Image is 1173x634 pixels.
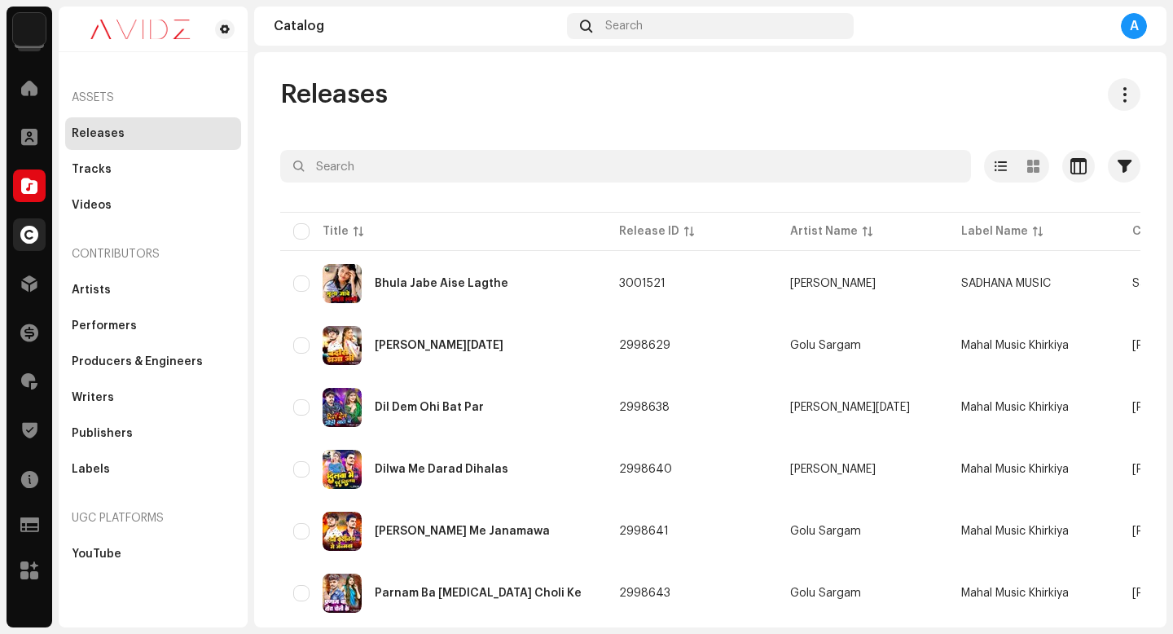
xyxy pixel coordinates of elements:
div: Writers [72,391,114,404]
span: Golu Sargam [790,340,935,351]
div: Artist Name [790,223,858,240]
span: Mahal Music Khirkiya [961,588,1069,599]
span: Mahal Music Khirkiya [961,402,1069,413]
div: Artists [72,284,111,297]
div: Performers [72,319,137,332]
span: Search [605,20,643,33]
div: Bhula Jabe Aise Lagthe [375,278,508,289]
span: Mahal Music Khirkiya [961,340,1069,351]
span: 2998629 [619,340,670,351]
img: 18df368e-6828-4707-b0db-883543e8f63f [323,388,362,427]
span: Upendra Raj [790,464,935,475]
div: Producers & Engineers [72,355,203,368]
img: 416a0d4a-0ab0-44a1-9cc0-5fe2fa47b6dc [323,450,362,489]
re-m-nav-item: Writers [65,381,241,414]
span: Golu Sargam [790,526,935,537]
span: SADHANA MUSIC [961,278,1051,289]
div: Golu Sargam [790,526,861,537]
img: 35123082-5850-42e2-9b5e-ce243ee9ce5b [323,326,362,365]
span: 3001521 [619,278,666,289]
img: 5c527483-94a5-446d-8ef6-2d2167002dee [323,574,362,613]
div: Releases [72,127,125,140]
re-m-nav-item: Artists [65,274,241,306]
re-m-nav-item: Tracks [65,153,241,186]
div: Labels [72,463,110,476]
div: Dil Dem Ohi Bat Par [375,402,484,413]
div: Parnam Ba Tora Choli Ke [375,588,582,599]
div: YouTube [72,548,121,561]
re-a-nav-header: Contributors [65,235,241,274]
span: Mahal Music Khirkiya [961,464,1069,475]
div: Title [323,223,349,240]
re-a-nav-header: UGC Platforms [65,499,241,538]
img: 0c631eef-60b6-411a-a233-6856366a70de [72,20,209,39]
input: Search [280,150,971,183]
span: 2998640 [619,464,672,475]
div: Publishers [72,427,133,440]
span: 2998641 [619,526,669,537]
re-m-nav-item: Producers & Engineers [65,346,241,378]
re-m-nav-item: Releases [65,117,241,150]
div: Catalog [274,20,560,33]
div: Videos [72,199,112,212]
div: Label Name [961,223,1028,240]
div: Leni Kushinagar Me Janamawa [375,526,550,537]
div: Release ID [619,223,679,240]
re-m-nav-item: Videos [65,189,241,222]
div: [PERSON_NAME] [790,464,876,475]
div: [PERSON_NAME] [790,278,876,289]
div: [PERSON_NAME][DATE] [790,402,910,413]
img: 10d72f0b-d06a-424f-aeaa-9c9f537e57b6 [13,13,46,46]
div: Tracks [72,163,112,176]
div: Golu Sargam [790,588,861,599]
span: Santosh Kumar Sinha [790,278,935,289]
span: Releases [280,78,388,111]
div: Bardas Raja Ji [375,340,503,351]
span: Mahal Music Khirkiya [961,526,1069,537]
re-m-nav-item: Labels [65,453,241,486]
span: Arpit Raja [790,402,935,413]
re-m-nav-item: Performers [65,310,241,342]
div: Dilwa Me Darad Dihalas [375,464,508,475]
span: 2998643 [619,588,670,599]
span: Golu Sargam [790,588,935,599]
div: Golu Sargam [790,340,861,351]
re-a-nav-header: Assets [65,78,241,117]
img: 7fa71934-bfa0-47b9-96e0-84dcedb9bfb4 [323,264,362,303]
div: A [1121,13,1147,39]
re-m-nav-item: Publishers [65,417,241,450]
img: 5124b270-c0b0-41f6-b535-2696cbf96507 [323,512,362,551]
span: 2998638 [619,402,670,413]
re-m-nav-item: YouTube [65,538,241,570]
